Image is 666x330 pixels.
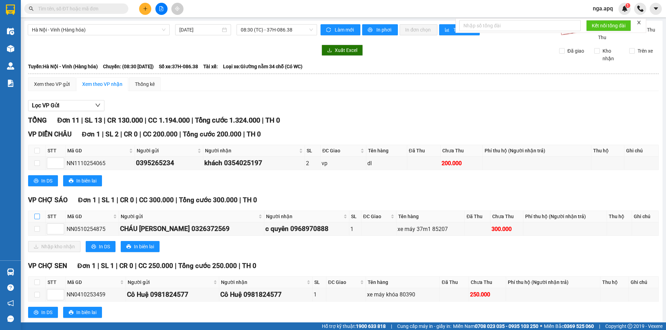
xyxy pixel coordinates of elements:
span: sync [326,27,332,33]
span: Đã giao [565,47,587,55]
div: Cô Huệ 0981824577 [127,289,218,300]
span: ĐC Giao [328,278,359,286]
span: Miền Nam [453,322,538,330]
span: Đơn 1 [77,262,96,270]
span: | [176,196,177,204]
th: STT [46,211,66,222]
span: printer [34,178,39,184]
span: CR 0 [124,130,138,138]
span: TH 0 [243,196,257,204]
span: CR 130.000 [107,116,143,124]
th: SL [313,277,326,288]
span: Tổng cước 300.000 [179,196,238,204]
span: Người nhận [221,278,305,286]
span: Miền Bắc [544,322,594,330]
span: notification [7,300,14,306]
span: In biên lai [76,177,96,185]
span: Số xe: 37H-086.38 [159,63,198,70]
span: Lọc VP Gửi [32,101,59,110]
span: | [139,130,141,138]
div: xe máy khóa 80390 [367,290,439,299]
th: Ghi chú [632,211,658,222]
img: warehouse-icon [7,28,14,35]
span: | [243,130,245,138]
span: Hỗ trợ kỹ thuật: [322,322,386,330]
th: Ghi chú [629,277,659,288]
span: Người nhận [266,213,342,220]
span: Tổng cước 200.000 [183,130,241,138]
input: 11/10/2025 [179,26,221,34]
span: CC 250.000 [138,262,173,270]
button: printerIn phơi [362,24,398,35]
span: TỔNG [28,116,47,124]
button: printerIn biên lai [121,241,160,252]
span: printer [69,310,74,315]
img: logo-vxr [6,5,15,15]
div: Xem theo VP nhận [82,80,122,88]
span: Làm mới [335,26,355,34]
input: Nhập số tổng đài [459,20,581,31]
span: ĐC Giao [363,213,389,220]
span: | [191,116,193,124]
div: NN0410253459 [67,290,125,299]
button: downloadNhập kho nhận [28,241,80,252]
div: 250.000 [470,290,505,299]
th: Phí thu hộ (Người nhận trả) [506,277,600,288]
img: phone-icon [637,6,643,12]
span: TH 0 [247,130,261,138]
button: syncLàm mới [321,24,360,35]
th: Thu hộ [591,145,624,157]
button: plus [139,3,151,15]
span: Người gửi [121,213,257,220]
span: 08:30 (TC) - 37H-086.38 [241,25,313,35]
span: In biên lai [76,309,96,316]
span: | [117,196,118,204]
td: NN0410253459 [66,288,126,302]
div: 300.000 [492,225,522,233]
th: Đã Thu [407,145,441,157]
div: Thống kê [135,80,155,88]
span: | [391,322,392,330]
span: | [175,262,177,270]
span: | [145,116,146,124]
span: caret-down [653,6,659,12]
div: NN1110254065 [67,159,134,168]
span: CC 200.000 [143,130,178,138]
span: ⚪️ [540,325,542,328]
th: Phí thu hộ (Người nhận trả) [523,211,607,222]
span: printer [69,178,74,184]
sup: 1 [625,3,630,8]
td: NN1110254065 [66,157,135,170]
strong: CHUYỂN PHÁT NHANH AN PHÚ QUÝ [31,6,80,28]
div: dl [367,159,406,168]
span: Cung cấp máy in - giấy in: [397,322,451,330]
td: NN0510254875 [66,222,119,236]
span: Người gửi [137,147,196,154]
button: bar-chartThống kê [439,24,480,35]
div: vp [322,159,365,168]
button: printerIn biên lai [63,307,102,318]
span: ĐC Giao [322,147,359,154]
span: | [81,116,83,124]
button: printerIn DS [28,307,58,318]
div: Xem theo VP gửi [34,80,70,88]
span: SL 1 [101,262,114,270]
span: Chuyến: (08:30 [DATE]) [103,63,154,70]
span: | [98,196,100,204]
span: copyright [627,324,632,329]
span: | [97,262,99,270]
div: CHÁU [PERSON_NAME] 0326372569 [120,224,263,234]
div: 0395265234 [136,158,202,168]
th: STT [46,277,66,288]
span: Kho nhận [600,47,624,62]
span: In biên lai [134,243,154,250]
span: SL 2 [105,130,119,138]
div: 1 [314,290,325,299]
span: Tài xế: [203,63,218,70]
button: Kết nối tổng đài [586,20,631,31]
span: | [599,322,600,330]
span: SA1110254324 [87,38,127,45]
span: Xuất Excel [335,46,357,54]
span: Đơn 11 [57,116,79,124]
button: In đơn chọn [400,24,437,35]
